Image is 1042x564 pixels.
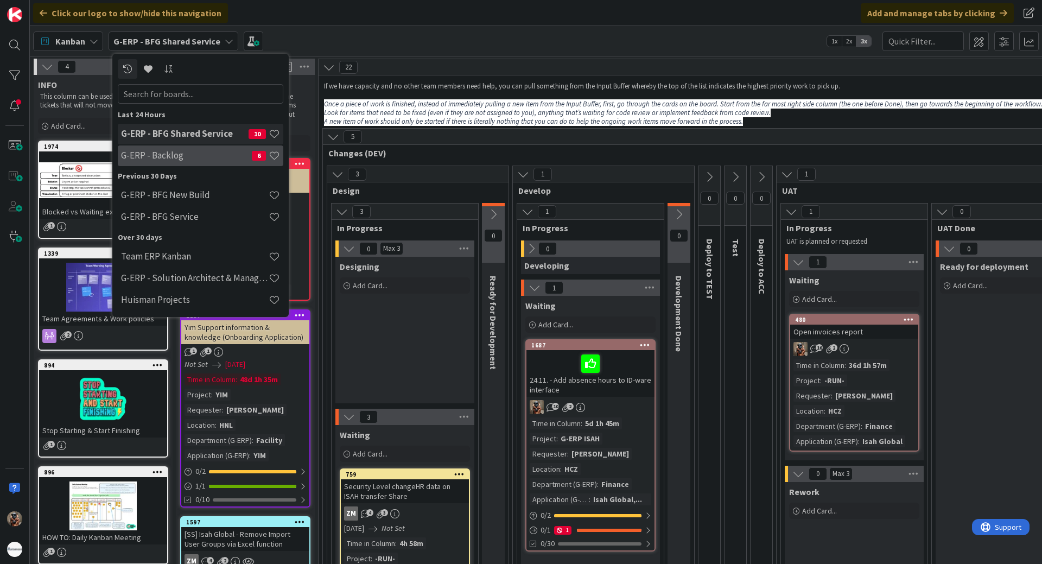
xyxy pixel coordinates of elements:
[526,509,655,522] div: 0/2
[366,509,373,516] span: 4
[215,419,217,431] span: :
[337,223,465,233] span: In Progress
[44,362,167,369] div: 894
[786,223,914,233] span: In Progress
[339,61,358,74] span: 22
[121,211,269,222] h4: G-ERP - BFG Service
[341,479,469,503] div: Security Level changeHR data on ISAH transfer Share
[185,389,211,401] div: Project
[952,205,971,218] span: 0
[33,3,228,23] div: Click our logo to show/hide this navigation
[589,493,590,505] span: :
[541,510,551,521] span: 0 / 2
[39,249,167,258] div: 1339
[797,168,816,181] span: 1
[825,405,844,417] div: HCZ
[39,530,167,544] div: HOW TO: Daily Kanban Meeting
[23,2,49,15] span: Support
[582,417,622,429] div: 5d 1h 45m
[195,494,209,505] span: 0/10
[484,229,503,242] span: 0
[567,448,569,460] span: :
[538,205,556,218] span: 1
[44,250,167,257] div: 1339
[7,7,22,22] img: Visit kanbanzone.com
[181,517,309,551] div: 1597[SS] Isah Global - Remove Import User Groups via Excel function
[581,417,582,429] span: :
[590,493,645,505] div: Isah Global,...
[205,347,212,354] span: 1
[7,511,22,527] img: VK
[217,419,236,431] div: HNL
[567,403,574,410] span: 2
[118,84,283,104] input: Search for boards...
[121,128,249,139] h4: G-ERP - BFG Shared Service
[558,433,602,445] div: G-ERP ISAH
[383,246,400,251] div: Max 3
[118,170,283,182] div: Previous 30 Days
[530,448,567,460] div: Requester
[186,518,309,526] div: 1597
[704,239,715,300] span: Deploy to TEST
[324,117,743,126] em: A new item of work should only be started if there is literally nothing that you can do to help t...
[545,281,563,294] span: 1
[190,347,197,354] span: 1
[752,192,771,205] span: 0
[846,359,889,371] div: 36d 1h 57m
[344,523,364,534] span: [DATE]
[833,471,849,477] div: Max 3
[40,92,166,110] p: This column can be used for informational tickets that will not move across the board
[541,524,551,536] span: 0 / 1
[530,417,581,429] div: Time in Column
[185,373,236,385] div: Time in Column
[860,435,905,447] div: Isah Global
[530,493,589,505] div: Application (G-ERP)
[789,275,819,286] span: Waiting
[185,404,222,416] div: Requester
[861,3,1014,23] div: Add and manage tabs by clicking
[488,276,499,370] span: Ready for Development
[530,400,544,414] img: VK
[822,375,847,386] div: -RUN-
[552,403,559,410] span: 10
[793,435,858,447] div: Application (G-ERP)
[862,420,895,432] div: Finance
[65,331,72,338] span: 2
[249,129,266,139] span: 10
[526,350,655,397] div: 24.11. - Add absence hours to ID-ware interface
[381,509,388,516] span: 3
[195,480,206,492] span: 1 / 1
[793,375,820,386] div: Project
[790,342,918,356] div: VK
[726,192,745,205] span: 0
[44,143,167,150] div: 1974
[789,486,819,497] span: Rework
[113,36,220,47] b: G-ERP - BFG Shared Service
[181,310,309,344] div: 1187Yim Support information & knowledge (Onboarding Application)
[793,359,844,371] div: Time in Column
[526,400,655,414] div: VK
[39,142,167,219] div: 1974Blocked vs Waiting explained
[252,434,253,446] span: :
[118,109,283,121] div: Last 24 Hours
[181,465,309,478] div: 0/2
[831,390,833,402] span: :
[397,537,426,549] div: 4h 58m
[181,320,309,344] div: Yim Support information & knowledge (Onboarding Application)
[237,373,281,385] div: 48d 1h 35m
[39,312,167,326] div: Team Agreements & Work policies
[795,316,918,324] div: 480
[39,205,167,219] div: Blocked vs Waiting explained
[569,448,632,460] div: [PERSON_NAME]
[809,467,827,480] span: 0
[518,185,681,196] span: Develop
[181,527,309,551] div: [SS] Isah Global - Remove Import User Groups via Excel function
[790,315,918,339] div: 480Open invoices report
[523,223,650,233] span: In Progress
[213,389,231,401] div: YIM
[757,239,767,294] span: Deploy to ACC
[525,300,556,311] span: Waiting
[844,359,846,371] span: :
[882,31,964,51] input: Quick Filter...
[670,229,688,242] span: 0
